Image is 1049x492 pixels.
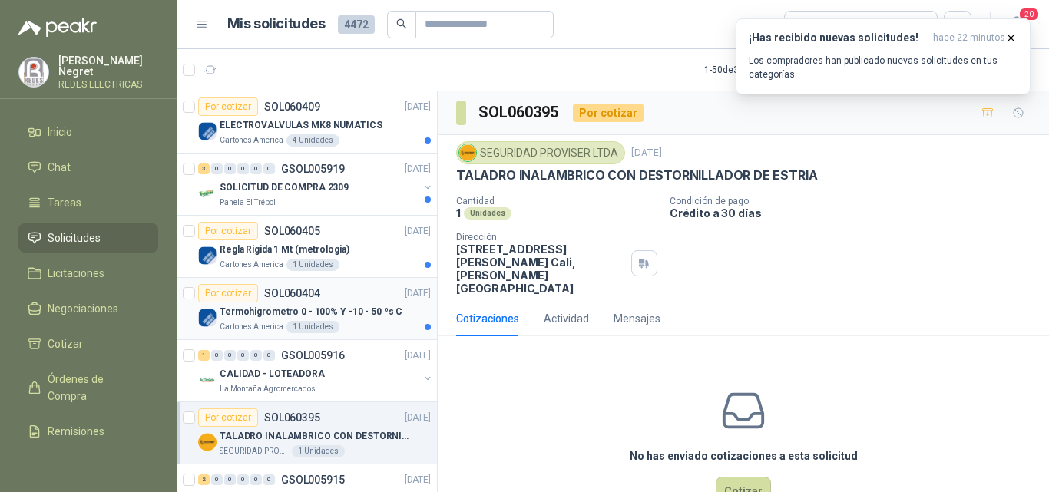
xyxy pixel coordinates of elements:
a: Inicio [18,117,158,147]
p: [DATE] [405,224,431,239]
div: 0 [224,350,236,361]
p: [DATE] [405,286,431,301]
div: 0 [237,474,249,485]
div: 3 [198,163,210,174]
p: ELECTROVALVULAS MK8 NUMATICS [220,118,382,133]
p: La Montaña Agromercados [220,383,316,395]
a: Por cotizarSOL060404[DATE] Company LogoTermohigrometro 0 - 100% Y -10 - 50 ºs CCartones America1 ... [177,278,437,340]
p: Cantidad [456,196,657,206]
a: Chat [18,153,158,182]
div: 0 [250,350,262,361]
div: Mensajes [614,310,660,327]
p: [PERSON_NAME] Negret [58,55,158,77]
a: Tareas [18,188,158,217]
p: Cartones America [220,134,283,147]
div: 0 [250,474,262,485]
div: 0 [211,350,223,361]
span: Remisiones [48,423,104,440]
span: Inicio [48,124,72,140]
img: Logo peakr [18,18,97,37]
p: SOL060409 [264,101,320,112]
p: [STREET_ADDRESS][PERSON_NAME] Cali , [PERSON_NAME][GEOGRAPHIC_DATA] [456,243,625,295]
a: Cotizar [18,329,158,358]
div: Por cotizar [198,408,258,427]
div: 4 Unidades [286,134,339,147]
div: 1 Unidades [292,445,345,457]
a: Solicitudes [18,223,158,253]
h3: ¡Has recibido nuevas solicitudes! [749,31,927,45]
p: SOL060405 [264,226,320,236]
div: 0 [211,474,223,485]
div: 0 [250,163,262,174]
span: Negociaciones [48,300,118,317]
div: 0 [237,350,249,361]
span: Chat [48,159,71,176]
a: Remisiones [18,417,158,446]
div: 0 [237,163,249,174]
p: Regla Rigida 1 Mt (metrologia) [220,243,349,257]
a: Por cotizarSOL060395[DATE] Company LogoTALADRO INALAMBRICO CON DESTORNILLADOR DE ESTRIASEGURIDAD ... [177,402,437,464]
p: Cartones America [220,259,283,271]
div: 1 Unidades [286,321,339,333]
a: Por cotizarSOL060405[DATE] Company LogoRegla Rigida 1 Mt (metrologia)Cartones America1 Unidades [177,216,437,278]
div: 1 [198,350,210,361]
p: [DATE] [405,411,431,425]
p: [DATE] [405,473,431,487]
p: SEGURIDAD PROVISER LTDA [220,445,289,457]
img: Company Logo [459,144,476,161]
div: 0 [263,350,275,361]
div: 0 [224,474,236,485]
a: 3 0 0 0 0 0 GSOL005919[DATE] Company LogoSOLICITUD DE COMPRA 2309Panela El Trébol [198,160,434,209]
span: Órdenes de Compra [48,371,144,404]
p: Condición de pago [670,196,1043,206]
span: 4472 [338,15,375,34]
p: GSOL005916 [281,350,345,361]
div: 1 - 50 de 3838 [704,58,804,82]
a: Licitaciones [18,259,158,288]
p: 1 [456,206,461,220]
span: Solicitudes [48,229,101,246]
span: Cotizar [48,335,83,352]
a: Órdenes de Compra [18,365,158,411]
a: Por cotizarSOL060409[DATE] Company LogoELECTROVALVULAS MK8 NUMATICSCartones America4 Unidades [177,91,437,154]
p: TALADRO INALAMBRICO CON DESTORNILLADOR DE ESTRIA [456,167,817,183]
div: 0 [211,163,223,174]
p: [DATE] [631,146,662,160]
h1: Mis solicitudes [227,13,326,35]
p: SOLICITUD DE COMPRA 2309 [220,180,349,195]
a: Configuración [18,452,158,481]
a: Negociaciones [18,294,158,323]
div: 1 Unidades [286,259,339,271]
button: ¡Has recibido nuevas solicitudes!hace 22 minutos Los compradores han publicado nuevas solicitudes... [736,18,1031,94]
p: GSOL005919 [281,163,345,174]
p: [DATE] [405,162,431,177]
div: Por cotizar [198,284,258,302]
div: 0 [224,163,236,174]
div: Por cotizar [573,104,644,122]
h3: No has enviado cotizaciones a esta solicitud [630,447,858,464]
p: Cartones America [220,321,283,333]
img: Company Logo [198,184,217,203]
span: search [396,18,407,29]
div: 0 [263,163,275,174]
p: SOL060395 [264,412,320,423]
p: Dirección [456,232,625,243]
span: Licitaciones [48,265,104,282]
p: Crédito a 30 días [670,206,1043,220]
img: Company Logo [198,246,217,265]
button: 20 [1003,11,1031,38]
p: SOL060404 [264,288,320,299]
div: Todas [794,16,826,33]
img: Company Logo [19,58,48,87]
span: hace 22 minutos [933,31,1005,45]
img: Company Logo [198,433,217,451]
div: Por cotizar [198,97,258,116]
p: CALIDAD - LOTEADORA [220,367,325,381]
div: Unidades [464,207,511,220]
img: Company Logo [198,309,217,327]
img: Company Logo [198,122,217,140]
p: GSOL005915 [281,474,345,485]
a: 1 0 0 0 0 0 GSOL005916[DATE] Company LogoCALIDAD - LOTEADORALa Montaña Agromercados [198,346,434,395]
p: Los compradores han publicado nuevas solicitudes en tus categorías. [749,54,1018,81]
span: 20 [1018,7,1040,21]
